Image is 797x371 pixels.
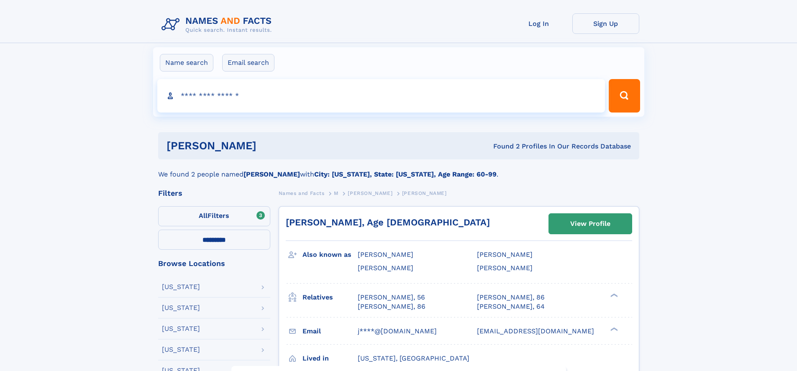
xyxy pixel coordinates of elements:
span: All [199,212,208,220]
h3: Email [302,324,358,338]
a: [PERSON_NAME], 64 [477,302,545,311]
a: Names and Facts [279,188,325,198]
div: [US_STATE] [162,304,200,311]
button: Search Button [609,79,640,113]
a: [PERSON_NAME], 86 [477,293,545,302]
h1: [PERSON_NAME] [167,141,375,151]
img: Logo Names and Facts [158,13,279,36]
span: [PERSON_NAME] [477,251,533,258]
b: [PERSON_NAME] [243,170,300,178]
div: We found 2 people named with . [158,159,639,179]
span: [PERSON_NAME] [402,190,447,196]
span: [PERSON_NAME] [358,264,413,272]
div: ❯ [608,292,618,298]
a: [PERSON_NAME], 86 [358,302,425,311]
label: Name search [160,54,213,72]
span: M [334,190,338,196]
span: [EMAIL_ADDRESS][DOMAIN_NAME] [477,327,594,335]
div: Filters [158,189,270,197]
h3: Relatives [302,290,358,304]
span: [PERSON_NAME] [348,190,392,196]
a: Sign Up [572,13,639,34]
b: City: [US_STATE], State: [US_STATE], Age Range: 60-99 [314,170,497,178]
div: [US_STATE] [162,284,200,290]
span: [PERSON_NAME] [477,264,533,272]
div: [US_STATE] [162,346,200,353]
input: search input [157,79,605,113]
label: Email search [222,54,274,72]
a: [PERSON_NAME], Age [DEMOGRAPHIC_DATA] [286,217,490,228]
a: M [334,188,338,198]
span: [PERSON_NAME] [358,251,413,258]
div: View Profile [570,214,610,233]
div: [US_STATE] [162,325,200,332]
label: Filters [158,206,270,226]
div: ❯ [608,326,618,332]
div: Browse Locations [158,260,270,267]
span: [US_STATE], [GEOGRAPHIC_DATA] [358,354,469,362]
a: Log In [505,13,572,34]
a: [PERSON_NAME], 56 [358,293,425,302]
h3: Lived in [302,351,358,366]
a: View Profile [549,214,632,234]
a: [PERSON_NAME] [348,188,392,198]
h3: Also known as [302,248,358,262]
div: Found 2 Profiles In Our Records Database [375,142,631,151]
